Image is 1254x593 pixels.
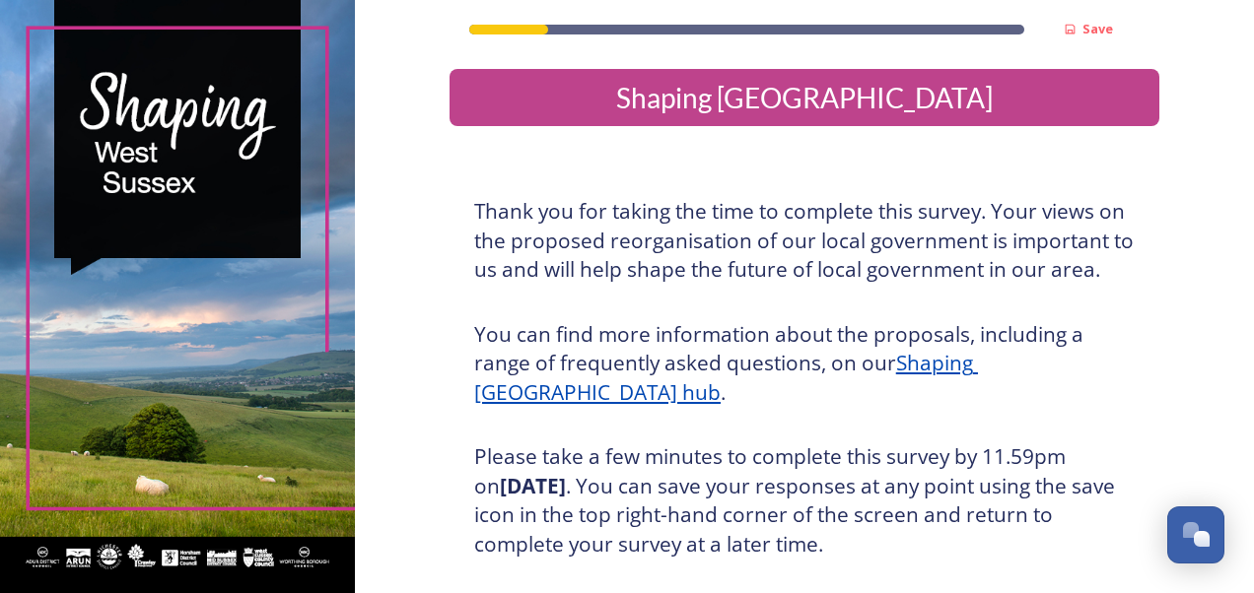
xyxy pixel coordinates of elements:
div: Shaping [GEOGRAPHIC_DATA] [457,77,1151,118]
a: Shaping [GEOGRAPHIC_DATA] hub [474,349,978,406]
h3: Please take a few minutes to complete this survey by 11.59pm on . You can save your responses at ... [474,442,1135,559]
h3: Thank you for taking the time to complete this survey. Your views on the proposed reorganisation ... [474,197,1135,285]
strong: Save [1082,20,1113,37]
strong: [DATE] [500,472,566,499]
button: Open Chat [1167,506,1224,563]
h3: You can find more information about the proposals, including a range of frequently asked question... [474,320,1135,408]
